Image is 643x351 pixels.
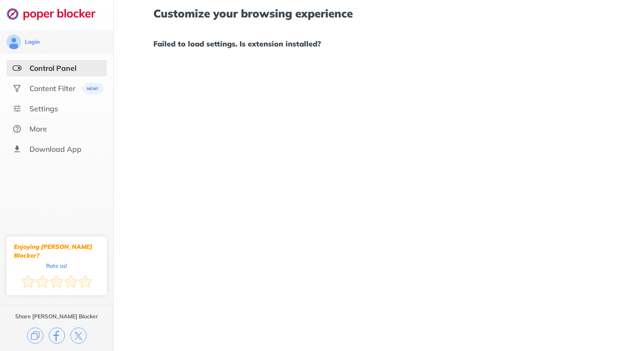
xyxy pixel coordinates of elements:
div: Control Panel [29,63,76,73]
img: features-selected.svg [12,63,22,73]
img: about.svg [12,124,22,133]
div: Content Filter [29,84,76,93]
div: Settings [29,104,58,113]
h1: Customize your browsing experience [153,7,603,19]
div: Enjoying [PERSON_NAME] Blocker? [14,242,99,260]
div: More [29,124,47,133]
div: Login [25,38,40,46]
img: avatar.svg [6,35,21,49]
div: Rate us! [46,264,67,268]
img: x.svg [70,328,87,344]
img: copy.svg [27,328,43,344]
h1: Failed to load settings. Is extension installed? [153,38,603,50]
img: menuBanner.svg [81,83,104,94]
img: facebook.svg [49,328,65,344]
img: social.svg [12,84,22,93]
img: settings.svg [12,104,22,113]
div: Share [PERSON_NAME] Blocker [15,313,98,320]
img: logo-webpage.svg [6,7,105,20]
div: Download App [29,144,82,154]
img: download-app.svg [12,144,22,154]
